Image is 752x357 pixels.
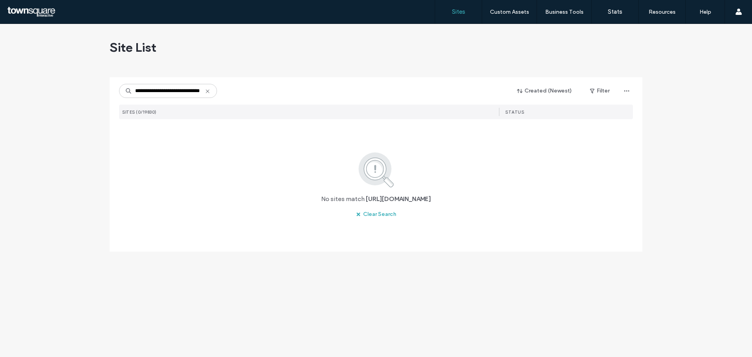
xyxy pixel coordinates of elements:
label: Resources [649,9,676,15]
span: Help [18,5,34,13]
button: Created (Newest) [510,85,579,97]
label: Stats [608,8,622,15]
button: Filter [582,85,617,97]
span: Site List [110,40,156,55]
label: Sites [452,8,465,15]
span: No sites match [321,195,365,203]
label: Business Tools [545,9,584,15]
span: [URL][DOMAIN_NAME] [366,195,431,203]
button: Clear Search [349,208,403,221]
span: STATUS [505,109,524,115]
span: SITES (0/19830) [122,109,157,115]
label: Custom Assets [490,9,529,15]
label: Help [700,9,711,15]
img: search.svg [348,151,405,188]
